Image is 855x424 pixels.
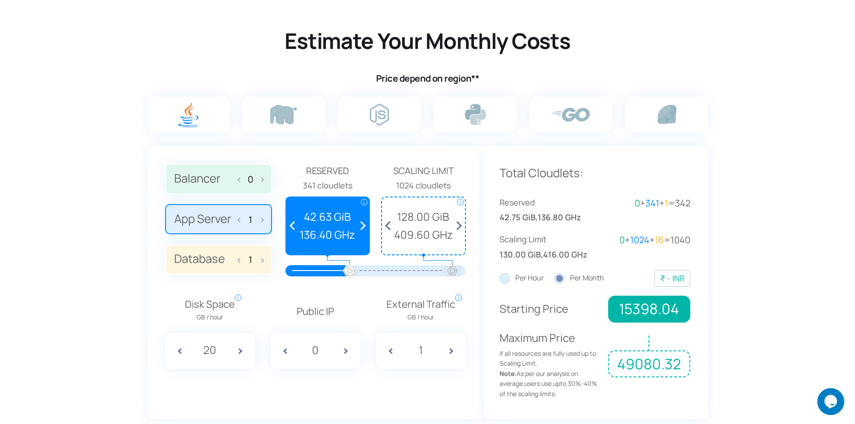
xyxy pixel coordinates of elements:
[243,174,258,184] input: Balancer
[500,164,690,183] p: Total Cloudlets:
[465,104,486,125] img: python
[386,297,455,323] span: External Traffic
[381,179,466,192] div: 1024 cloudlets
[500,233,595,246] span: Scaling Limit
[386,226,460,243] span: 409.60 GHz
[386,312,455,322] span: GB / hour
[145,27,710,55] h2: Estimate Your Monthly Costs
[500,211,535,224] span: 42.75 GiB
[386,208,460,225] span: 128.00 GiB
[500,329,602,399] p: Maximum Price
[554,272,604,284] label: Per Month
[500,272,544,284] label: Per Hour
[285,164,370,178] span: Reserved
[381,164,466,178] span: Scaling Limit
[552,108,590,122] img: go
[165,244,272,275] label: Database
[608,350,690,377] span: 49080.32
[500,196,595,224] div: ,
[178,102,198,127] img: java
[270,105,297,124] img: php
[455,294,462,301] span: i
[165,204,272,235] label: App Server
[595,233,690,247] div: + + =
[671,234,690,246] span: 1040
[243,214,258,225] input: App Server
[675,197,690,209] span: 342
[660,272,684,285] div: ₹ - INR
[271,304,360,319] p: Public IP
[243,254,258,265] input: Database
[655,234,664,246] span: 16
[235,294,241,301] span: i
[665,197,668,209] span: 1
[370,104,389,126] img: node
[500,300,602,317] p: Starting Price
[361,199,368,205] span: i
[608,296,690,323] span: 15398.04
[500,233,595,261] div: ,
[817,388,846,415] iframe: chat widget
[165,164,272,194] label: Balancer
[538,211,581,224] span: 136.80 GHz
[619,234,625,246] span: 0
[500,196,595,209] span: Reserved
[185,297,235,323] span: Disk Space
[500,248,541,261] span: 130.00 GiB
[291,226,365,243] span: 136.40 GHz
[543,248,588,261] span: 416.00 GHz
[635,197,640,209] span: 0
[145,73,710,84] h4: Price depend on region**
[500,369,517,378] strong: Note:
[500,349,602,399] span: If all resources are fully used up to Scaling Limit. As per our analysis on average users use upt...
[457,199,464,205] span: i
[595,196,690,210] div: + + =
[185,312,235,322] span: GB / hour
[291,208,365,225] span: 42.63 GiB
[645,197,659,209] span: 341
[285,179,370,192] div: 341 cloudlets
[630,234,649,246] span: 1024
[658,105,676,124] img: ruby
